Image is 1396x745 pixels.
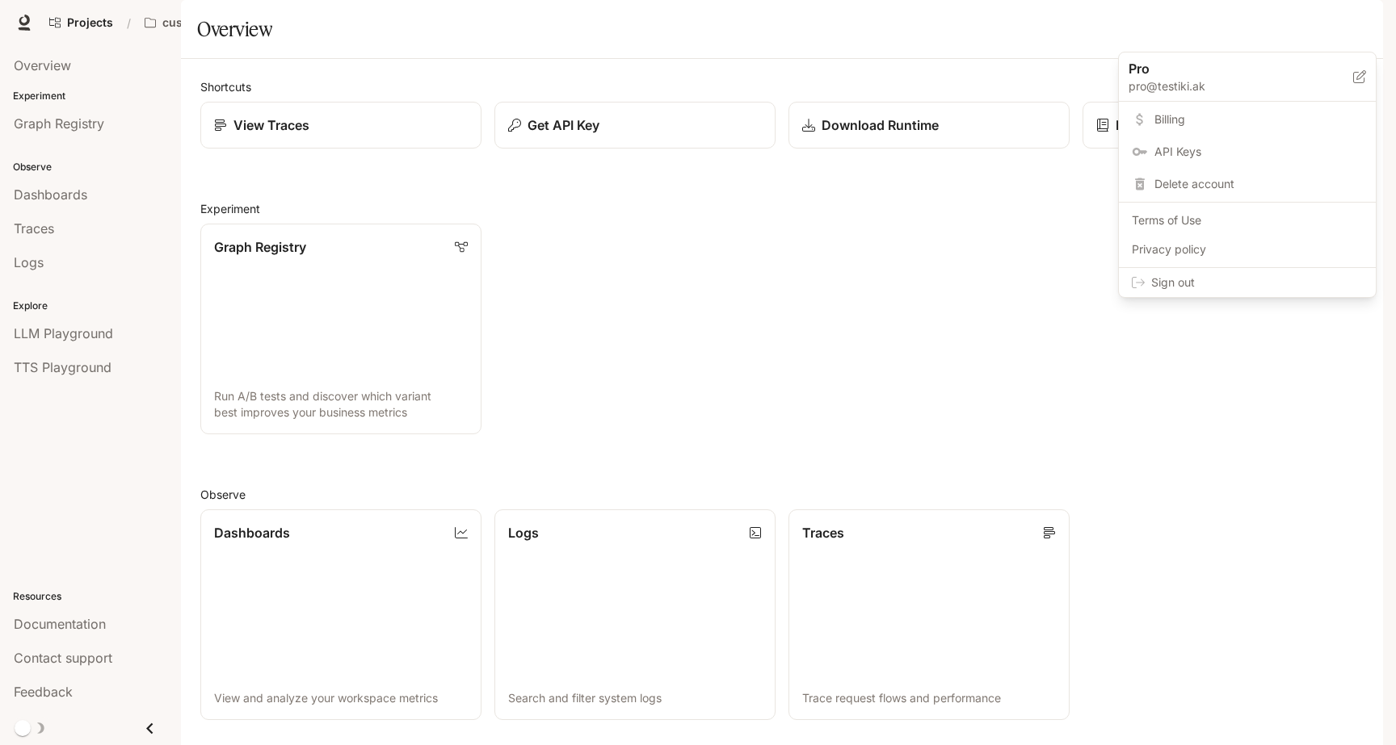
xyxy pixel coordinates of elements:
a: API Keys [1122,137,1373,166]
p: Pro [1129,59,1327,78]
span: Sign out [1151,274,1363,291]
span: Privacy policy [1132,241,1363,257]
div: Sign out [1119,268,1376,297]
a: Billing [1122,105,1373,134]
a: Privacy policy [1122,235,1373,264]
span: Terms of Use [1132,212,1363,228]
p: pro@testiki.ak [1129,78,1353,94]
a: Terms of Use [1122,206,1373,235]
span: Delete account [1154,176,1363,192]
div: Propro@testiki.ak [1119,52,1376,102]
div: Delete account [1122,170,1373,199]
span: Billing [1154,111,1363,128]
span: API Keys [1154,144,1363,160]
